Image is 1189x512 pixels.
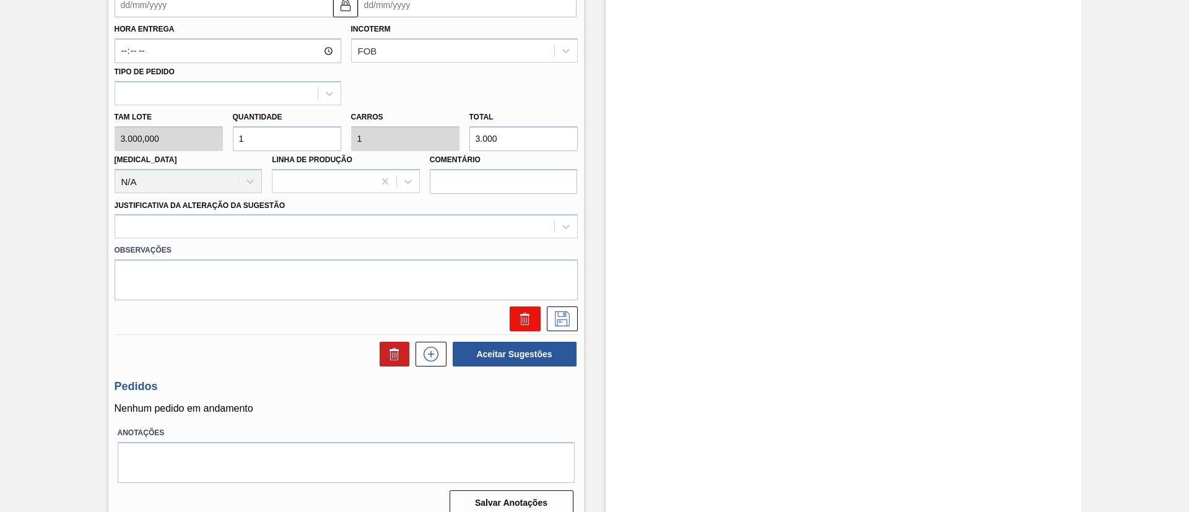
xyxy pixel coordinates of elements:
p: Nenhum pedido em andamento [115,403,578,414]
button: Aceitar Sugestões [453,342,577,367]
div: Aceitar Sugestões [446,341,578,368]
label: [MEDICAL_DATA] [115,155,177,164]
label: Anotações [118,424,575,442]
label: Hora Entrega [115,20,341,38]
label: Observações [115,241,578,259]
div: Excluir Sugestão [503,306,541,331]
label: Tam lote [115,108,223,126]
label: Total [469,113,494,121]
h3: Pedidos [115,380,578,393]
label: Linha de Produção [272,155,352,164]
div: Salvar Sugestão [541,306,578,331]
div: FOB [358,46,377,56]
div: Excluir Sugestões [373,342,409,367]
label: Comentário [430,151,578,169]
label: Justificativa da Alteração da Sugestão [115,201,285,210]
label: Incoterm [351,25,391,33]
label: Quantidade [233,113,282,121]
label: Carros [351,113,383,121]
div: Nova sugestão [409,342,446,367]
label: Tipo de pedido [115,67,175,76]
